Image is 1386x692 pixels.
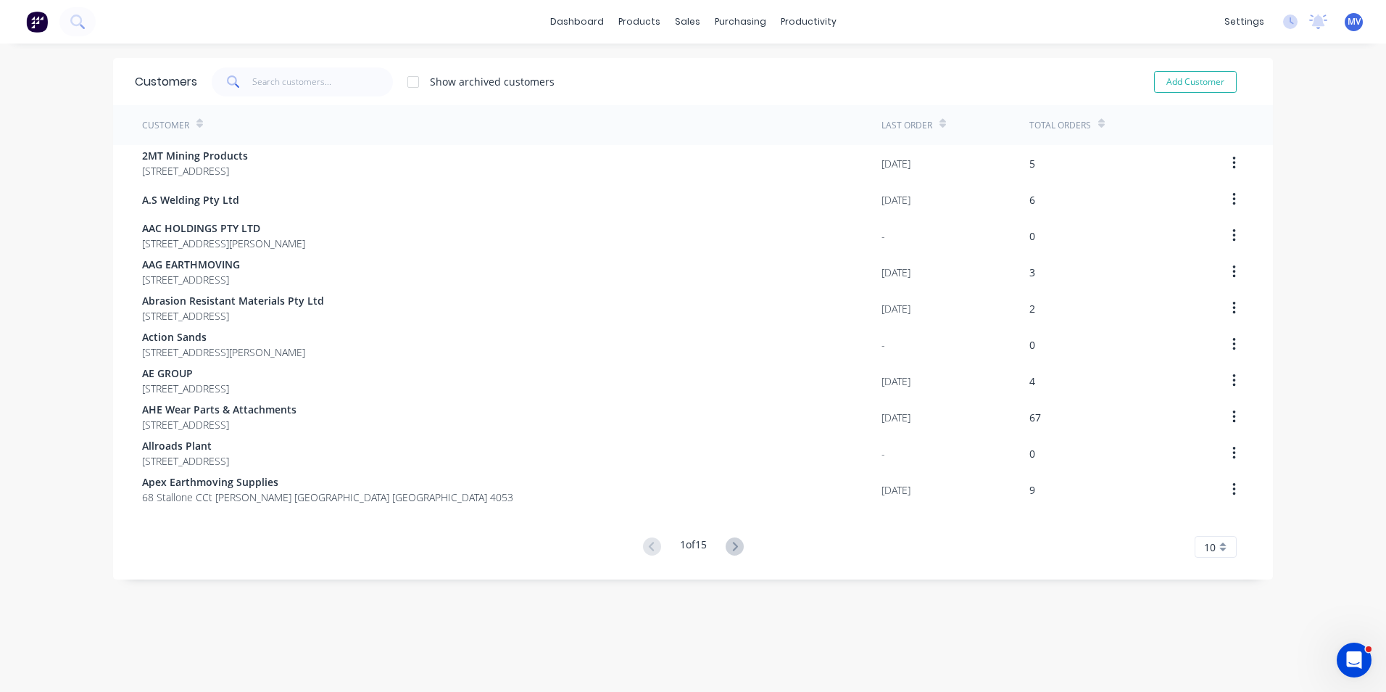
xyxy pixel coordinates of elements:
span: [STREET_ADDRESS] [142,163,248,178]
div: products [611,11,668,33]
div: settings [1217,11,1271,33]
span: AHE Wear Parts & Attachments [142,402,296,417]
span: Abrasion Resistant Materials Pty Ltd [142,293,324,308]
div: 0 [1029,228,1035,244]
span: [STREET_ADDRESS][PERSON_NAME] [142,345,305,360]
div: 2 [1029,301,1035,316]
div: Customers [135,73,197,91]
img: Factory [26,11,48,33]
div: Show archived customers [430,74,555,89]
div: purchasing [707,11,773,33]
span: AAC HOLDINGS PTY LTD [142,221,305,236]
span: Allroads Plant [142,438,229,453]
div: 9 [1029,482,1035,498]
span: [STREET_ADDRESS] [142,417,296,432]
span: [STREET_ADDRESS] [142,308,324,324]
div: Customer [142,119,189,132]
span: [STREET_ADDRESS] [142,453,229,469]
span: 2MT Mining Products [142,148,248,163]
button: Add Customer [1154,71,1237,93]
span: MV [1348,15,1361,28]
span: Action Sands [142,329,305,345]
span: AAG EARTHMOVING [142,257,240,272]
a: dashboard [543,11,611,33]
span: [STREET_ADDRESS] [142,272,240,287]
div: 6 [1029,192,1035,207]
span: [STREET_ADDRESS] [142,381,229,396]
span: [STREET_ADDRESS][PERSON_NAME] [142,236,305,251]
div: 1 of 15 [680,537,707,558]
span: 10 [1204,540,1216,555]
div: [DATE] [881,265,910,280]
div: productivity [773,11,844,33]
div: [DATE] [881,374,910,389]
span: Apex Earthmoving Supplies [142,474,513,490]
div: [DATE] [881,301,910,316]
div: 0 [1029,337,1035,353]
div: Total Orders [1029,119,1091,132]
input: Search customers... [252,67,394,96]
div: [DATE] [881,482,910,498]
div: 4 [1029,374,1035,389]
span: AE GROUP [142,366,229,381]
div: 0 [1029,446,1035,461]
div: Last Order [881,119,932,132]
iframe: Intercom live chat [1337,643,1372,677]
div: [DATE] [881,156,910,171]
div: sales [668,11,707,33]
div: [DATE] [881,192,910,207]
div: [DATE] [881,410,910,425]
span: A.S Welding Pty Ltd [142,192,239,207]
div: 67 [1029,410,1041,425]
div: 3 [1029,265,1035,280]
div: - [881,446,885,461]
div: - [881,228,885,244]
div: 5 [1029,156,1035,171]
div: - [881,337,885,353]
span: 68 Stallone CCt [PERSON_NAME] [GEOGRAPHIC_DATA] [GEOGRAPHIC_DATA] 4053 [142,490,513,505]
